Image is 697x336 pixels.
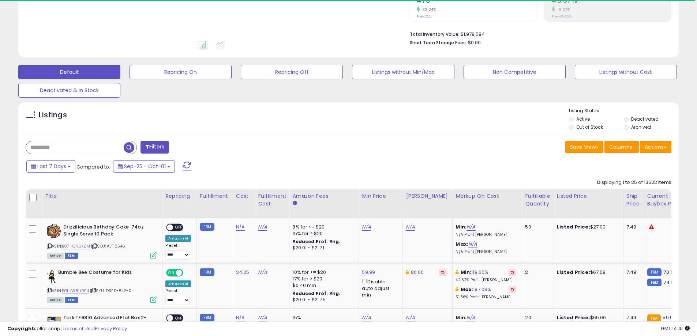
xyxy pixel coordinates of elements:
[167,269,176,276] span: ON
[292,238,340,245] b: Reduced Prof. Rng.
[124,163,166,170] span: Sep-25 - Oct-01
[65,297,78,303] span: FBM
[165,235,191,242] div: Amazon AI
[200,314,214,321] small: FBM
[362,269,375,276] a: 59.99
[62,288,89,294] a: B01HW8H0B4
[65,253,78,259] span: FBM
[292,269,353,276] div: 10% for <= $20
[647,268,662,276] small: FBM
[569,107,679,114] p: Listing States:
[575,65,677,79] button: Listings without Cost
[626,269,638,276] div: 7.49
[456,232,516,237] p: N/A Profit [PERSON_NAME]
[640,141,671,153] button: Actions
[647,192,685,208] div: Current Buybox Price
[456,223,466,230] b: Min:
[113,160,175,173] button: Sep-25 - Oct-01
[468,39,481,46] span: $0.00
[466,223,475,231] a: N/A
[292,230,353,237] div: 15% for > $20
[200,223,214,231] small: FBM
[557,223,590,230] b: Listed Price:
[200,268,214,276] small: FBM
[362,278,397,299] div: Disable auto adjust min
[631,116,659,122] label: Deactivated
[37,163,66,170] span: Last 7 Days
[420,7,436,12] small: 33.24%
[26,160,75,173] button: Last 7 Days
[58,269,147,278] b: Bumble Bee Costume for Kids
[471,269,484,276] a: 118.60
[7,325,34,332] strong: Copyright
[410,29,666,38] li: $1,979,584
[609,143,632,151] span: Columns
[362,314,371,321] a: N/A
[182,269,194,276] span: OFF
[604,141,639,153] button: Columns
[406,192,449,200] div: [PERSON_NAME]
[39,110,67,120] h5: Listings
[410,31,460,37] b: Total Inventory Value:
[7,325,127,332] div: seller snap | |
[626,192,641,208] div: Ship Price
[18,83,120,98] button: Deactivated & In Stock
[453,189,522,218] th: The percentage added to the cost of goods (COGS) that forms the calculator for Min & Max prices.
[576,124,603,130] label: Out of Stock
[362,192,400,200] div: Min Price
[456,241,468,248] b: Max:
[525,224,548,230] div: 50
[626,224,638,230] div: 7.49
[557,192,620,200] div: Listed Price
[362,223,371,231] a: N/A
[352,65,454,79] button: Listings without Min/Max
[165,192,194,200] div: Repricing
[456,269,516,283] div: %
[456,286,516,300] div: %
[663,314,676,321] span: 59.96
[140,141,169,154] button: Filters
[663,279,677,286] span: 74.58
[47,224,61,238] img: 612Cj0q6lXL._SL40_.jpg
[456,295,516,300] p: 51.86% Profit [PERSON_NAME]
[45,192,159,200] div: Title
[47,253,64,259] span: All listings currently available for purchase on Amazon
[597,179,671,186] div: Displaying 1 to 25 of 13622 items
[292,276,353,282] div: 17% for > $20
[557,224,618,230] div: $27.00
[555,7,570,12] small: 16.27%
[258,223,267,231] a: N/A
[95,325,127,332] a: Privacy Policy
[173,224,185,231] span: OFF
[647,279,662,286] small: FBM
[47,297,64,303] span: All listings currently available for purchase on Amazon
[406,314,415,321] a: N/A
[411,269,424,276] a: 80.00
[236,314,245,321] a: N/A
[456,314,466,321] b: Min:
[91,243,125,249] span: | SKU: ALT18546
[200,192,229,200] div: Fulfillment
[292,192,356,200] div: Amazon Fees
[565,141,603,153] button: Save View
[464,65,566,79] button: Non Competitive
[62,243,90,249] a: B07HCN6XZM
[456,192,519,200] div: Markup on Cost
[525,192,550,208] div: Fulfillable Quantity
[557,269,618,276] div: $67.09
[417,14,431,19] small: Prev: 355
[292,297,353,303] div: $20.01 - $21.75
[292,290,340,297] b: Reduced Prof. Rng.
[258,192,286,208] div: Fulfillment Cost
[473,286,487,293] a: 187.09
[456,278,516,283] p: 42.62% Profit [PERSON_NAME]
[130,65,232,79] button: Repricing On
[292,245,353,251] div: $20.01 - $21.71
[292,200,297,207] small: Amazon Fees.
[258,314,267,321] a: N/A
[557,314,590,321] b: Listed Price:
[292,282,353,289] div: $0.40 min
[165,243,191,260] div: Preset:
[292,224,353,230] div: 8% for <= $20
[468,241,477,248] a: N/A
